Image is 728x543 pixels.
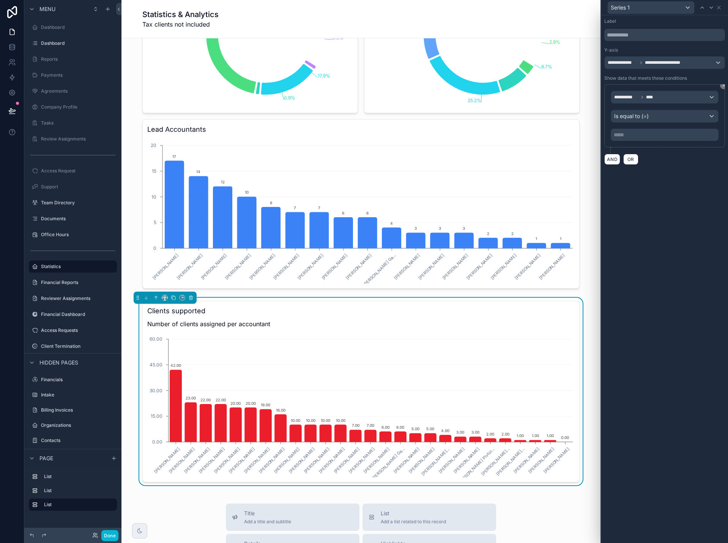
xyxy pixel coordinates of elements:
label: Dashboard [41,24,115,30]
label: Intake [41,392,115,398]
text: [PERSON_NAME] [408,446,436,474]
text: [PERSON_NAME] [348,446,376,474]
text: 4.00 [441,428,449,433]
label: Organizations [41,422,115,428]
text: 2.00 [501,432,509,436]
text: 22.00 [216,398,226,402]
text: [PERSON_NAME] [303,446,331,474]
label: Show data that meets these conditions [604,75,687,81]
span: Page [39,455,53,462]
text: 0.00 [561,435,569,440]
label: Y-axis [604,47,618,53]
text: 6.00 [381,425,389,429]
text: 10.00 [336,418,345,423]
a: Access Requests [29,324,117,336]
text: [PERSON_NAME] [452,446,481,474]
a: Reviewer Assignments [29,292,117,305]
a: Organizations [29,419,117,431]
span: Add a title and subtitle [244,519,291,525]
h1: Statistics & Analytics [142,9,219,20]
span: Add a list related to this record [381,519,446,525]
button: Is equal to (=) [611,110,719,123]
label: Office Hours [41,232,115,238]
text: [PERSON_NAME] [318,446,346,474]
label: Reports [41,56,115,62]
a: Statistics [29,260,117,273]
tspan: 15.00 [151,413,162,419]
a: Team Directory [29,197,117,209]
a: Billing Invoices [29,404,117,416]
label: Documents [41,216,115,222]
text: [PERSON_NAME] [198,446,226,474]
tspan: 60.00 [150,336,162,342]
a: Support [29,181,117,193]
span: OR [626,156,636,162]
text: 20.00 [246,401,256,406]
text: [PERSON_NAME]... [495,446,525,477]
text: [PERSON_NAME] [333,446,361,474]
text: [PERSON_NAME] [528,446,556,474]
text: [PERSON_NAME] [213,446,241,474]
label: List [44,502,111,508]
text: 1.00 [547,433,554,438]
label: Reviewer Assignments [41,295,115,301]
button: ListAdd a list related to this record [362,504,496,531]
text: 1.00 [517,433,524,438]
button: TitleAdd a title and subtitle [226,504,359,531]
a: Documents [29,213,117,225]
a: Access Request [29,165,117,177]
label: List [44,474,114,480]
text: 10.00 [321,418,330,423]
text: 10.00 [291,418,300,423]
label: Billing Invoices [41,407,115,413]
a: Intake [29,389,117,401]
label: Access Request [41,168,115,174]
label: Statistics [41,264,112,270]
text: [PERSON_NAME] [258,446,286,474]
text: [PERSON_NAME] [183,446,211,474]
a: Contacts [29,434,117,447]
a: Office Hours [29,229,117,241]
text: [PERSON_NAME] Pivtor... [456,446,495,485]
a: Dashboard [29,37,117,49]
a: Financial Dashboard [29,308,117,320]
label: Company Profile [41,104,115,110]
span: Title [244,510,291,517]
text: [PERSON_NAME] [228,446,256,474]
text: 7.00 [352,423,359,428]
text: 1.00 [532,433,539,438]
label: Team Directory [41,200,115,206]
h3: Clients supported [147,306,575,316]
text: [PERSON_NAME]... [420,446,451,477]
label: Review Assignments [41,136,115,142]
span: List [381,510,446,517]
a: Financial Reports [29,276,117,289]
button: OR [623,154,638,165]
text: [PERSON_NAME] [393,446,421,474]
tspan: 0.00 [152,439,162,445]
a: Payments [29,69,117,81]
span: Hidden pages [39,359,78,366]
a: Financials [29,374,117,386]
button: Done [101,530,118,541]
text: 23.00 [186,396,196,400]
text: 5.00 [411,426,419,431]
label: Financial Reports [41,279,115,286]
text: 42.00 [170,363,181,368]
text: [PERSON_NAME] [243,446,271,474]
text: [PERSON_NAME] [438,446,466,474]
span: Series 1 [611,4,630,11]
label: Tasks [41,120,115,126]
label: Financial Dashboard [41,311,115,317]
label: Support [41,184,115,190]
div: scrollable content [24,467,121,518]
text: [PERSON_NAME] [168,446,196,474]
label: List [44,488,114,494]
tspan: 30.00 [150,388,162,393]
a: Tasks [29,117,117,129]
span: Is equal to (=) [614,112,649,120]
text: [PERSON_NAME] [288,446,316,474]
label: Access Requests [41,327,115,333]
tspan: 45.00 [150,362,162,368]
label: Agreements [41,88,115,94]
